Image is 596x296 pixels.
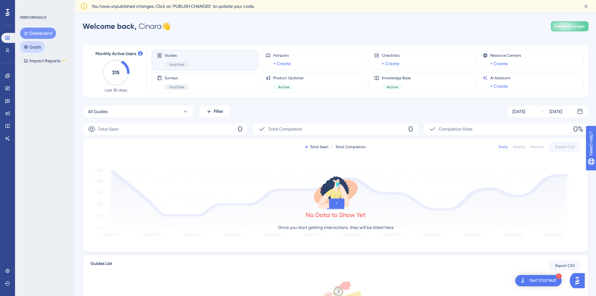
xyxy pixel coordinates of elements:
[112,70,120,75] text: 315
[90,260,112,271] span: Guides List
[20,28,56,39] button: Dashboard
[387,85,398,90] span: Active
[88,108,108,115] span: All Guides
[382,60,399,67] a: + Create
[331,144,366,149] div: Total Completion
[408,124,413,134] span: 0
[555,24,585,29] span: Publish Changes
[170,62,184,67] span: Inactive
[556,273,562,279] div: 1
[83,105,194,118] button: All Guides
[165,75,189,80] span: Surveys
[515,275,562,286] div: Open Get Started! checklist, remaining modules: 1
[20,15,46,20] div: PERFORMANCE
[278,224,394,231] p: Once you start getting interactions, they will be listed here
[98,125,119,133] span: Total Seen
[439,125,472,133] span: Completion Rate
[105,88,127,93] span: Last 30 days
[490,60,508,67] a: + Create
[306,210,366,219] div: No Data to Show Yet
[555,144,575,149] span: Export CSV
[549,142,581,152] button: Export CSV
[273,75,303,80] span: Product Updates
[83,21,171,31] div: Cinara 👋
[551,21,588,31] button: Publish Changes
[513,144,525,149] div: Weekly
[549,108,562,115] div: [DATE]
[15,2,39,9] span: Need Help?
[499,144,508,149] div: Daily
[490,53,521,58] span: Resource Centers
[549,261,581,271] button: Export CSV
[278,85,289,90] span: Active
[273,60,291,67] a: + Create
[20,41,45,53] button: Goals
[268,125,302,133] span: Total Completion
[490,82,508,90] a: + Create
[273,53,291,58] span: Hotspots
[519,277,527,284] img: launcher-image-alternative-text
[20,55,71,66] button: Impact ReportsBETA
[170,85,184,90] span: Inactive
[512,108,525,115] div: [DATE]
[490,75,511,80] span: AI Assistant
[306,144,329,149] div: Total Seen
[530,144,544,149] div: Monthly
[573,124,583,134] span: 0%
[238,124,242,134] span: 0
[382,75,411,80] span: Knowledge Base
[91,3,254,10] span: You have unpublished changes. Click on ‘PUBLISH CHANGES’ to update your code.
[165,53,189,58] span: Guides
[214,108,223,115] span: Filter
[62,59,67,62] div: BETA
[529,277,557,284] div: Get Started!
[83,22,137,31] span: Welcome back,
[570,271,588,290] iframe: UserGuiding AI Assistant Launcher
[199,105,230,118] button: Filter
[555,263,575,268] span: Export CSV
[95,50,136,58] span: Monthly Active Users
[382,53,400,58] span: Checklists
